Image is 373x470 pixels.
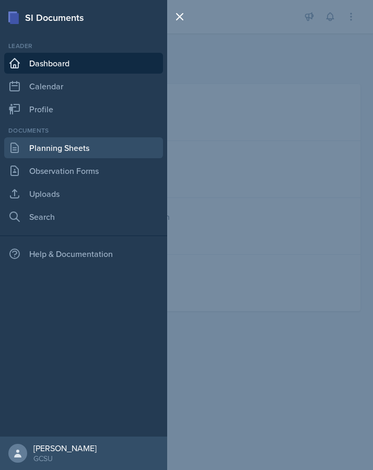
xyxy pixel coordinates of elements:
[4,243,163,264] div: Help & Documentation
[4,137,163,158] a: Planning Sheets
[4,126,163,135] div: Documents
[4,53,163,74] a: Dashboard
[4,160,163,181] a: Observation Forms
[4,206,163,227] a: Search
[4,41,163,51] div: Leader
[4,99,163,120] a: Profile
[33,443,97,453] div: [PERSON_NAME]
[4,183,163,204] a: Uploads
[33,453,97,464] div: GCSU
[4,76,163,97] a: Calendar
